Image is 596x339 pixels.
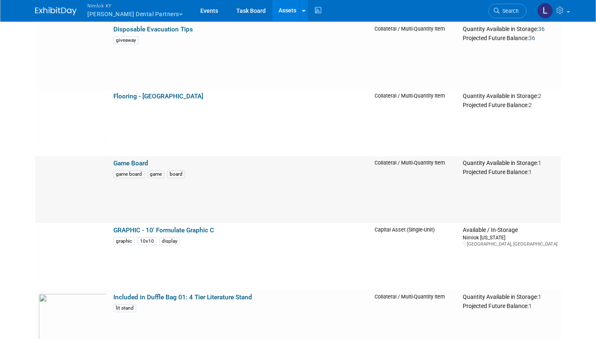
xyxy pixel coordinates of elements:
div: Projected Future Balance: [463,301,558,310]
span: 2 [529,102,532,108]
div: Quantity Available in Storage: [463,160,558,167]
img: Luc Schaefer [537,3,553,19]
div: lit stand [113,304,136,312]
div: 10x10 [137,237,156,245]
div: [GEOGRAPHIC_DATA], [GEOGRAPHIC_DATA] [463,241,558,247]
div: game board [113,170,144,178]
a: Game Board [113,160,148,167]
span: 36 [529,35,535,41]
div: graphic [113,237,135,245]
span: 36 [538,26,545,32]
div: board [167,170,185,178]
div: Quantity Available in Storage: [463,26,558,33]
a: Disposable Evacuation Tips [113,26,193,33]
div: game [147,170,164,178]
div: Quantity Available in Storage: [463,294,558,301]
a: Search [488,4,526,18]
img: ExhibitDay [35,7,77,15]
div: Quantity Available in Storage: [463,93,558,100]
span: Search [500,8,519,14]
td: Collateral / Multi-Quantity Item [371,22,459,89]
span: 1 [538,160,541,166]
span: 1 [529,169,532,175]
div: Projected Future Balance: [463,33,558,42]
span: 1 [538,294,541,300]
td: Capital Asset (Single-Unit) [371,223,459,290]
td: Collateral / Multi-Quantity Item [371,156,459,223]
a: Flooring - [GEOGRAPHIC_DATA] [113,93,203,100]
div: Nimlok [US_STATE] [463,234,558,241]
div: giveaway [113,36,139,44]
td: Collateral / Multi-Quantity Item [371,89,459,156]
div: display [159,237,180,245]
span: 1 [529,303,532,309]
span: 2 [538,93,541,99]
a: Included in Duffle Bag 01: 4 Tier Literature Stand [113,294,252,301]
div: Projected Future Balance: [463,167,558,176]
span: Nimlok KY [87,1,183,10]
div: Available / In-Storage [463,227,558,234]
a: GRAPHIC - 10' Formulate Graphic C [113,227,214,234]
div: Projected Future Balance: [463,100,558,109]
